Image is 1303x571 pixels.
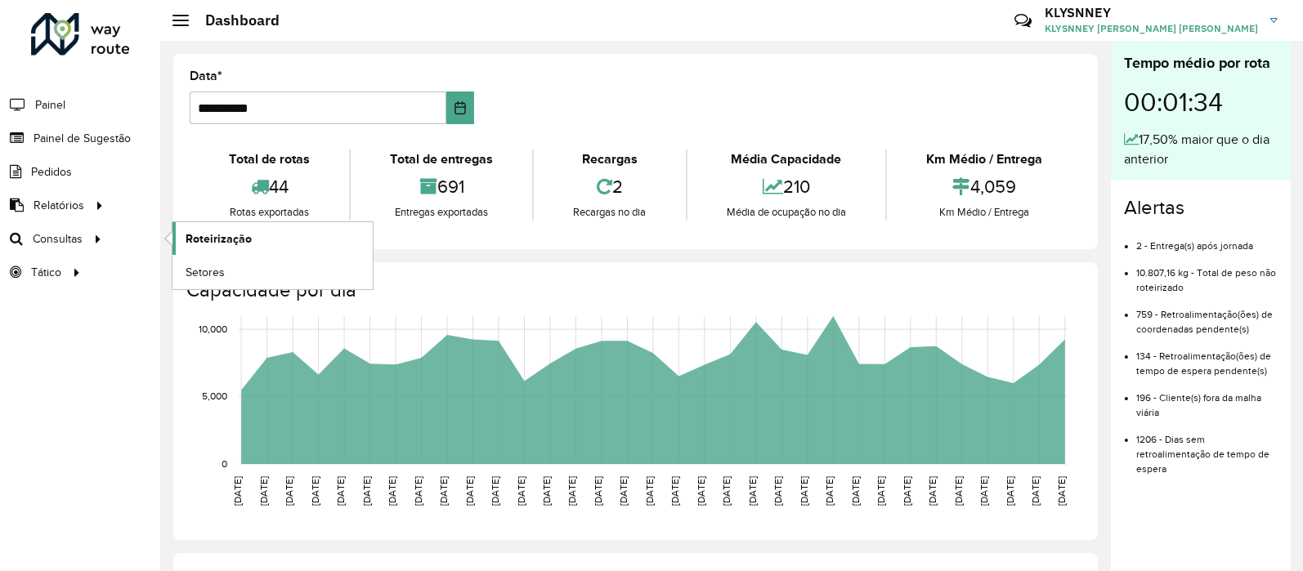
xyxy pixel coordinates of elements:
[194,149,345,169] div: Total de rotas
[222,458,227,469] text: 0
[669,476,680,506] text: [DATE]
[31,264,61,281] span: Tático
[194,169,345,204] div: 44
[644,476,655,506] text: [DATE]
[891,169,1077,204] div: 4,059
[692,149,881,169] div: Média Capacidade
[538,204,681,221] div: Recargas no dia
[927,476,938,506] text: [DATE]
[824,476,835,506] text: [DATE]
[446,91,474,124] button: Choose Date
[1136,295,1278,337] li: 759 - Retroalimentação(ões) de coordenadas pendente(s)
[902,476,912,506] text: [DATE]
[190,66,222,86] label: Data
[567,476,578,506] text: [DATE]
[1136,337,1278,378] li: 134 - Retroalimentação(ões) de tempo de espera pendente(s)
[186,230,252,248] span: Roteirização
[696,476,706,506] text: [DATE]
[194,204,345,221] div: Rotas exportadas
[35,96,65,114] span: Painel
[186,279,1081,302] h4: Capacidade por dia
[258,476,269,506] text: [DATE]
[189,11,280,29] h2: Dashboard
[541,476,552,506] text: [DATE]
[1045,5,1258,20] h3: KLYSNNEY
[34,130,131,147] span: Painel de Sugestão
[1136,226,1278,253] li: 2 - Entrega(s) após jornada
[31,163,72,181] span: Pedidos
[538,169,681,204] div: 2
[850,476,861,506] text: [DATE]
[1005,476,1015,506] text: [DATE]
[355,169,528,204] div: 691
[721,476,732,506] text: [DATE]
[186,264,225,281] span: Setores
[355,149,528,169] div: Total de entregas
[490,476,500,506] text: [DATE]
[413,476,423,506] text: [DATE]
[772,476,783,506] text: [DATE]
[172,222,373,255] a: Roteirização
[516,476,526,506] text: [DATE]
[1124,196,1278,220] h4: Alertas
[953,476,964,506] text: [DATE]
[1136,253,1278,295] li: 10.807,16 kg - Total de peso não roteirizado
[387,476,397,506] text: [DATE]
[361,476,372,506] text: [DATE]
[33,230,83,248] span: Consultas
[1124,130,1278,169] div: 17,50% maior que o dia anterior
[1136,420,1278,476] li: 1206 - Dias sem retroalimentação de tempo de espera
[202,391,227,402] text: 5,000
[1124,52,1278,74] div: Tempo médio por rota
[538,149,681,169] div: Recargas
[34,197,84,214] span: Relatórios
[172,256,373,288] a: Setores
[438,476,449,506] text: [DATE]
[799,476,809,506] text: [DATE]
[619,476,629,506] text: [DATE]
[284,476,294,506] text: [DATE]
[891,149,1077,169] div: Km Médio / Entrega
[978,476,989,506] text: [DATE]
[199,323,227,334] text: 10,000
[335,476,346,506] text: [DATE]
[593,476,603,506] text: [DATE]
[464,476,475,506] text: [DATE]
[747,476,758,506] text: [DATE]
[1030,476,1041,506] text: [DATE]
[310,476,320,506] text: [DATE]
[875,476,886,506] text: [DATE]
[692,169,881,204] div: 210
[1124,74,1278,130] div: 00:01:34
[355,204,528,221] div: Entregas exportadas
[1136,378,1278,420] li: 196 - Cliente(s) fora da malha viária
[1005,3,1041,38] a: Contato Rápido
[1045,21,1258,36] span: KLYSNNEY [PERSON_NAME] [PERSON_NAME]
[891,204,1077,221] div: Km Médio / Entrega
[692,204,881,221] div: Média de ocupação no dia
[1056,476,1067,506] text: [DATE]
[232,476,243,506] text: [DATE]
